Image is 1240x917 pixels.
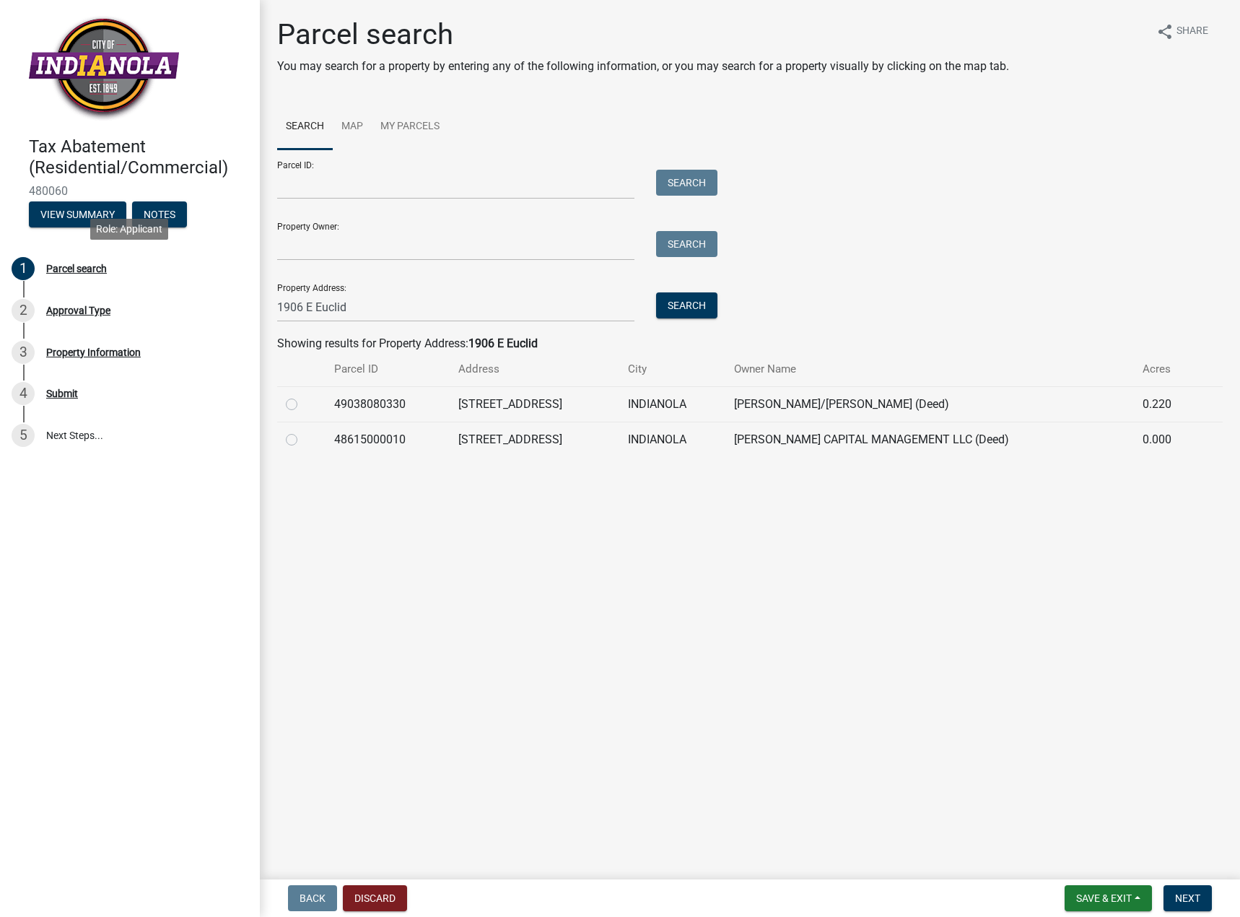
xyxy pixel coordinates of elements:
[1145,17,1220,45] button: shareShare
[29,209,126,221] wm-modal-confirm: Summary
[277,58,1009,75] p: You may search for a property by entering any of the following information, or you may search for...
[12,341,35,364] div: 3
[12,382,35,405] div: 4
[29,201,126,227] button: View Summary
[450,386,619,422] td: [STREET_ADDRESS]
[277,104,333,150] a: Search
[326,386,450,422] td: 49038080330
[372,104,448,150] a: My Parcels
[12,424,35,447] div: 5
[619,386,725,422] td: INDIANOLA
[619,422,725,457] td: INDIANOLA
[29,15,179,121] img: City of Indianola, Iowa
[132,201,187,227] button: Notes
[1065,885,1152,911] button: Save & Exit
[277,17,1009,52] h1: Parcel search
[1134,422,1198,457] td: 0.000
[343,885,407,911] button: Discard
[656,170,717,196] button: Search
[132,209,187,221] wm-modal-confirm: Notes
[277,335,1223,352] div: Showing results for Property Address:
[46,388,78,399] div: Submit
[12,257,35,280] div: 1
[725,352,1134,386] th: Owner Name
[619,352,725,386] th: City
[46,347,141,357] div: Property Information
[1134,352,1198,386] th: Acres
[46,305,110,316] div: Approval Type
[288,885,337,911] button: Back
[725,386,1134,422] td: [PERSON_NAME]/[PERSON_NAME] (Deed)
[725,422,1134,457] td: [PERSON_NAME] CAPITAL MANAGEMENT LLC (Deed)
[1163,885,1212,911] button: Next
[450,352,619,386] th: Address
[1176,23,1208,40] span: Share
[29,184,231,198] span: 480060
[1134,386,1198,422] td: 0.220
[333,104,372,150] a: Map
[300,892,326,904] span: Back
[656,231,717,257] button: Search
[12,299,35,322] div: 2
[1175,892,1200,904] span: Next
[46,264,107,274] div: Parcel search
[29,136,248,178] h4: Tax Abatement (Residential/Commercial)
[90,219,168,240] div: Role: Applicant
[1156,23,1174,40] i: share
[326,422,450,457] td: 48615000010
[468,336,538,350] strong: 1906 E Euclid
[326,352,450,386] th: Parcel ID
[656,292,717,318] button: Search
[1076,892,1132,904] span: Save & Exit
[450,422,619,457] td: [STREET_ADDRESS]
